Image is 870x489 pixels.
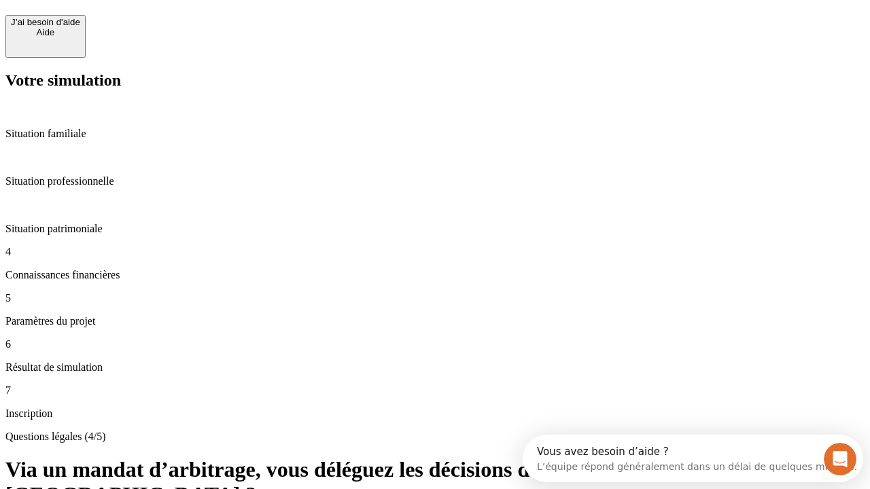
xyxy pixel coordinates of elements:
p: Questions légales (4/5) [5,431,865,443]
p: 7 [5,384,865,397]
p: 4 [5,246,865,258]
p: 5 [5,292,865,304]
p: Résultat de simulation [5,361,865,374]
h2: Votre simulation [5,71,865,90]
p: Situation patrimoniale [5,223,865,235]
p: 6 [5,338,865,350]
button: J’ai besoin d'aideAide [5,15,86,58]
p: Situation professionnelle [5,175,865,187]
div: J’ai besoin d'aide [11,17,80,27]
iframe: Intercom live chat discovery launcher [523,435,863,482]
iframe: Intercom live chat [824,443,856,475]
div: Aide [11,27,80,37]
p: Situation familiale [5,128,865,140]
div: Ouvrir le Messenger Intercom [5,5,375,43]
div: Vous avez besoin d’aide ? [14,12,334,22]
p: Connaissances financières [5,269,865,281]
div: L’équipe répond généralement dans un délai de quelques minutes. [14,22,334,37]
p: Inscription [5,407,865,420]
p: Paramètres du projet [5,315,865,327]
